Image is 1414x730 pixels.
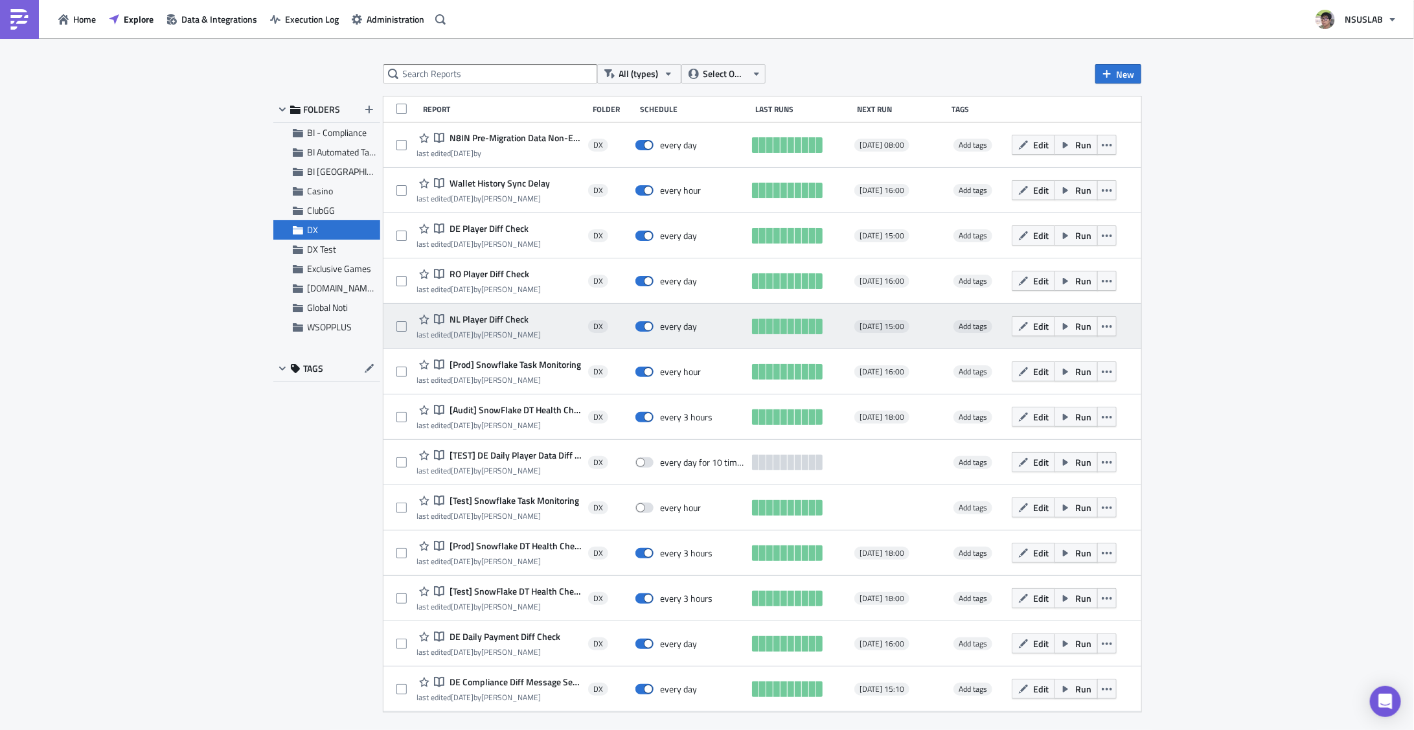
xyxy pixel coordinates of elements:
div: last edited by [PERSON_NAME] [416,602,581,611]
button: Edit [1012,543,1055,563]
div: every hour [660,185,701,196]
span: Run [1075,501,1091,514]
span: Run [1075,637,1091,650]
time: 2025-08-12T08:56:36Z [451,646,473,658]
span: Add tags [953,229,992,242]
span: [DATE] 15:00 [860,231,904,241]
button: Edit [1012,407,1055,427]
div: last edited by [PERSON_NAME] [416,420,581,430]
input: Search Reports [383,64,597,84]
button: Edit [1012,452,1055,472]
span: Casino [308,184,334,198]
span: Run [1075,546,1091,560]
span: Edit [1033,138,1049,152]
span: [DATE] 16:00 [860,367,904,377]
div: last edited by [PERSON_NAME] [416,647,560,657]
button: Explore [102,9,160,29]
div: Open Intercom Messenger [1370,686,1401,717]
button: Edit [1012,679,1055,699]
span: DX [593,548,603,558]
span: Run [1075,455,1091,469]
span: Edit [1033,274,1049,288]
div: last edited by [PERSON_NAME] [416,239,541,249]
span: Run [1075,682,1091,696]
span: Add tags [953,184,992,197]
span: [DATE] 18:00 [860,593,904,604]
span: Exclusive Games [308,262,372,275]
button: Administration [345,9,431,29]
span: Run [1075,591,1091,605]
span: Edit [1033,546,1049,560]
button: Edit [1012,633,1055,654]
div: every hour [660,366,701,378]
span: Add tags [953,275,992,288]
span: [DATE] 15:10 [860,684,904,694]
time: 2025-08-12T08:55:19Z [451,464,473,477]
button: All (types) [597,64,681,84]
span: Edit [1033,455,1049,469]
span: Explore [124,12,154,26]
div: every day [660,683,697,695]
span: DX [593,684,603,694]
button: Run [1055,316,1098,336]
span: Run [1075,319,1091,333]
span: Add tags [953,320,992,333]
span: Edit [1033,637,1049,650]
span: ClubGG [308,203,336,217]
span: Edit [1033,229,1049,242]
button: Edit [1012,135,1055,155]
span: [Test] SnowFlake DT Health Check [446,586,581,597]
span: Add tags [953,501,992,514]
span: Add tags [959,592,987,604]
button: Run [1055,361,1098,382]
span: Add tags [959,547,987,559]
div: Last Runs [755,104,850,114]
span: DX [593,457,603,468]
button: Edit [1012,361,1055,382]
span: DX [593,503,603,513]
button: Run [1055,180,1098,200]
span: DX [593,367,603,377]
span: BI Toronto [308,165,401,178]
span: All (types) [619,67,659,81]
div: every 3 hours [660,593,713,604]
div: every day [660,139,697,151]
div: last edited by [416,148,581,158]
time: 2025-08-12T08:56:01Z [451,555,473,567]
span: Add tags [953,683,992,696]
button: Run [1055,407,1098,427]
div: every day [660,275,697,287]
button: Edit [1012,180,1055,200]
span: DX [593,185,603,196]
span: Home [73,12,96,26]
time: 2025-08-12T08:54:46Z [451,419,473,431]
div: every day [660,321,697,332]
div: last edited by [PERSON_NAME] [416,330,541,339]
div: last edited by [PERSON_NAME] [416,692,581,702]
a: Execution Log [264,9,345,29]
span: Wallet History Sync Delay [446,177,550,189]
button: Run [1055,452,1098,472]
time: 2025-08-21T04:35:03Z [451,192,473,205]
div: last edited by [PERSON_NAME] [416,284,541,294]
div: Report [423,104,586,114]
button: Run [1055,135,1098,155]
time: 2025-08-12T08:54:30Z [451,374,473,386]
div: every day for 10 times [660,457,746,468]
span: [DATE] 15:00 [860,321,904,332]
time: 2025-08-12T08:55:37Z [451,510,473,522]
span: DX [593,321,603,332]
span: Run [1075,183,1091,197]
time: 2025-08-12T08:56:18Z [451,600,473,613]
span: Add tags [953,456,992,469]
div: Next Run [857,104,946,114]
div: last edited by [PERSON_NAME] [416,511,579,521]
span: NL Player Diff Check [446,314,529,325]
button: Run [1055,543,1098,563]
span: BI - Compliance [308,126,367,139]
span: Add tags [959,501,987,514]
span: WSOPPLUS [308,320,352,334]
span: [DATE] 16:00 [860,639,904,649]
a: Home [52,9,102,29]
